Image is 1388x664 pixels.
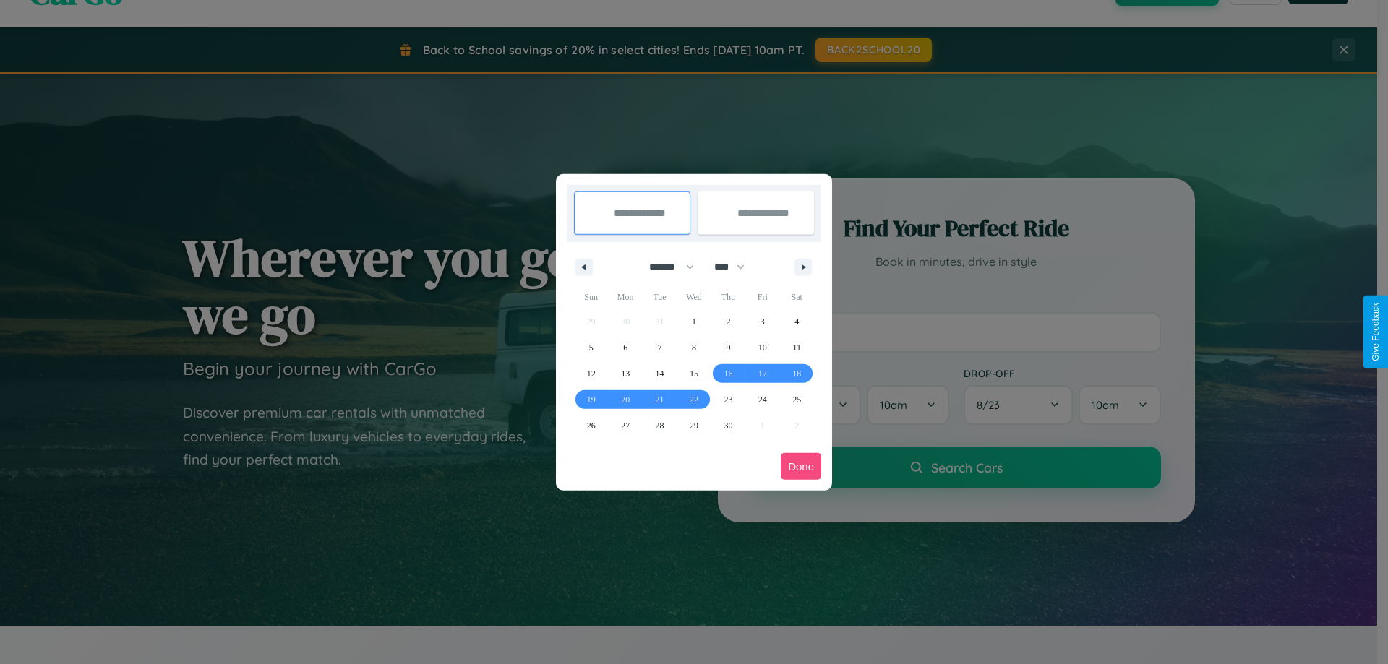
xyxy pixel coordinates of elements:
span: 12 [587,361,596,387]
span: 22 [690,387,698,413]
button: 19 [574,387,608,413]
button: 21 [643,387,677,413]
button: 16 [711,361,745,387]
span: 21 [656,387,664,413]
button: 3 [745,309,779,335]
span: 16 [724,361,732,387]
span: 8 [692,335,696,361]
button: 11 [780,335,814,361]
span: 23 [724,387,732,413]
button: 27 [608,413,642,439]
button: 8 [677,335,711,361]
span: 17 [758,361,767,387]
button: 10 [745,335,779,361]
span: 5 [589,335,594,361]
span: 2 [726,309,730,335]
button: 2 [711,309,745,335]
span: Mon [608,285,642,309]
button: 22 [677,387,711,413]
button: 25 [780,387,814,413]
span: 6 [623,335,627,361]
span: 7 [658,335,662,361]
button: 9 [711,335,745,361]
span: 3 [761,309,765,335]
span: 19 [587,387,596,413]
span: 20 [621,387,630,413]
button: 14 [643,361,677,387]
button: 17 [745,361,779,387]
button: 1 [677,309,711,335]
button: 18 [780,361,814,387]
button: 12 [574,361,608,387]
span: Wed [677,285,711,309]
button: 24 [745,387,779,413]
button: 29 [677,413,711,439]
button: 15 [677,361,711,387]
span: 15 [690,361,698,387]
button: 30 [711,413,745,439]
button: 5 [574,335,608,361]
span: Sat [780,285,814,309]
span: 24 [758,387,767,413]
button: 23 [711,387,745,413]
div: Give Feedback [1371,303,1381,361]
span: 30 [724,413,732,439]
span: 27 [621,413,630,439]
button: 20 [608,387,642,413]
span: 29 [690,413,698,439]
span: 13 [621,361,630,387]
span: 18 [792,361,801,387]
span: 11 [792,335,801,361]
button: 28 [643,413,677,439]
span: 10 [758,335,767,361]
span: 26 [587,413,596,439]
button: 6 [608,335,642,361]
span: 25 [792,387,801,413]
button: 4 [780,309,814,335]
button: 7 [643,335,677,361]
button: Done [781,453,821,480]
span: Sun [574,285,608,309]
button: 26 [574,413,608,439]
span: 4 [794,309,799,335]
span: Thu [711,285,745,309]
span: Fri [745,285,779,309]
span: 28 [656,413,664,439]
span: 1 [692,309,696,335]
span: Tue [643,285,677,309]
span: 14 [656,361,664,387]
span: 9 [726,335,730,361]
button: 13 [608,361,642,387]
